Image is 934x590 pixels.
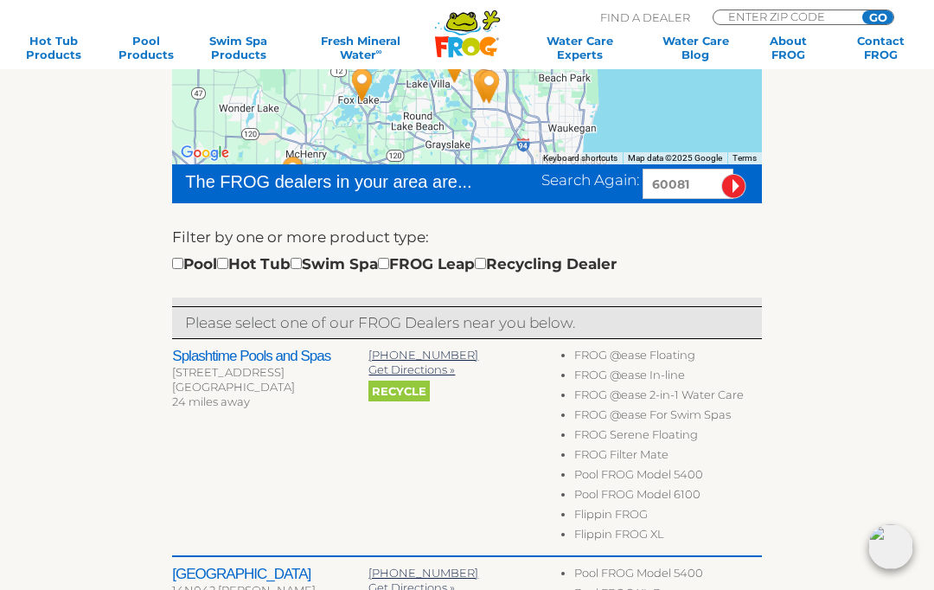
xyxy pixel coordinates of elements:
[172,394,250,408] span: 24 miles away
[574,487,762,507] li: Pool FROG Model 6100
[732,153,757,163] a: Terms (opens in new tab)
[172,348,368,365] h2: Splashtime Pools and Spas
[726,10,843,22] input: Zip Code Form
[368,348,478,362] a: [PHONE_NUMBER]
[574,427,762,447] li: FROG Serene Floating
[845,34,917,61] a: ContactFROG
[172,226,429,248] label: Filter by one or more product type:
[376,47,382,56] sup: ∞
[574,447,762,467] li: FROG Filter Mate
[17,34,89,61] a: Hot TubProducts
[574,388,762,407] li: FROG @ease 2-in-1 Water Care
[172,380,368,394] div: [GEOGRAPHIC_DATA]
[368,362,455,376] a: Get Directions »
[574,566,762,586] li: Pool FROG Model 5400
[574,527,762,547] li: Flippin FROG XL
[185,311,748,334] p: Please select one of our FROG Dealers near you below.
[176,142,233,164] img: Google
[574,407,762,427] li: FROG @ease For Swim Spas
[600,10,690,25] p: Find A Dealer
[628,153,722,163] span: Map data ©2025 Google
[368,381,430,401] span: Recycle
[868,524,913,569] img: openIcon
[660,34,732,61] a: Water CareBlog
[862,10,893,24] input: GO
[336,55,389,115] div: Meier's Outdoor World - 4 miles away.
[752,34,824,61] a: AboutFROG
[295,34,426,61] a: Fresh MineralWater∞
[266,143,320,203] div: Arvidson Pools & Spas - Crystal Lake - 11 miles away.
[521,34,639,61] a: Water CareExperts
[457,55,511,116] div: The Great Escape - Gurnee - 13 miles away.
[172,253,617,275] div: Pool Hot Tub Swim Spa FROG Leap Recycling Dealer
[574,348,762,368] li: FROG @ease Floating
[574,368,762,388] li: FROG @ease In-line
[574,507,762,527] li: Flippin FROG
[185,169,473,195] div: The FROG dealers in your area are...
[541,171,639,189] span: Search Again:
[110,34,182,61] a: PoolProducts
[172,365,368,380] div: [STREET_ADDRESS]
[463,56,516,117] div: Bullfrog Spas Factory Store - Gurnee - 13 miles away.
[172,566,368,583] h2: [GEOGRAPHIC_DATA]
[721,174,746,199] input: Submit
[176,142,233,164] a: Open this area in Google Maps (opens a new window)
[574,467,762,487] li: Pool FROG Model 5400
[368,566,478,580] a: [PHONE_NUMBER]
[543,152,617,164] button: Keyboard shortcuts
[202,34,274,61] a: Swim SpaProducts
